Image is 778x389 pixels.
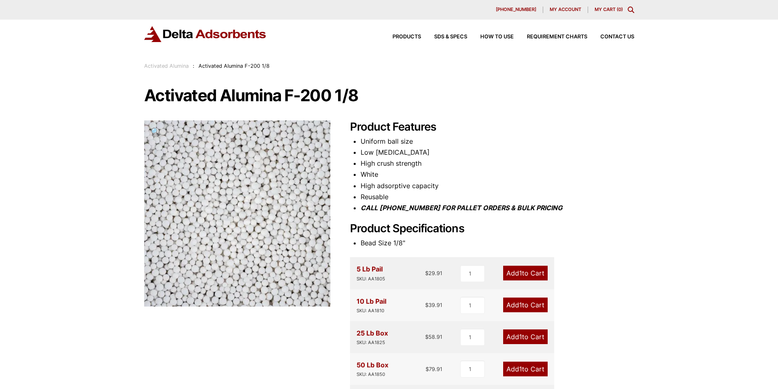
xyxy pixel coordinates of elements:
[379,34,421,40] a: Products
[350,120,634,134] h2: Product Features
[618,7,621,12] span: 0
[361,238,634,249] li: Bead Size 1/8"
[434,34,467,40] span: SDS & SPECS
[361,204,562,212] i: CALL [PHONE_NUMBER] FOR PALLET ORDERS & BULK PRICING
[489,7,543,13] a: [PHONE_NUMBER]
[514,34,587,40] a: Requirement Charts
[425,270,442,276] bdi: 29.91
[350,222,634,236] h2: Product Specifications
[467,34,514,40] a: How to Use
[425,333,428,340] span: $
[628,7,634,13] div: Toggle Modal Content
[600,34,634,40] span: Contact Us
[527,34,587,40] span: Requirement Charts
[595,7,623,12] a: My Cart (0)
[144,26,267,42] img: Delta Adsorbents
[519,365,522,373] span: 1
[357,360,388,378] div: 50 Lb Box
[503,362,548,376] a: Add1to Cart
[361,147,634,158] li: Low [MEDICAL_DATA]
[144,120,167,143] a: View full-screen image gallery
[503,329,548,344] a: Add1to Cart
[357,296,386,315] div: 10 Lb Pail
[496,7,536,12] span: [PHONE_NUMBER]
[425,302,428,308] span: $
[519,333,522,341] span: 1
[357,275,385,283] div: SKU: AA1805
[361,180,634,191] li: High adsorptive capacity
[361,191,634,202] li: Reusable
[144,120,330,307] img: Activated Alumina F-200 1/8
[480,34,514,40] span: How to Use
[357,307,386,315] div: SKU: AA1810
[543,7,588,13] a: My account
[519,301,522,309] span: 1
[425,333,442,340] bdi: 58.91
[361,158,634,169] li: High crush strength
[587,34,634,40] a: Contact Us
[426,366,442,372] bdi: 79.91
[519,269,522,277] span: 1
[151,127,160,136] span: 🔍
[421,34,467,40] a: SDS & SPECS
[392,34,421,40] span: Products
[425,270,428,276] span: $
[198,63,270,69] span: Activated Alumina F-200 1/8
[425,302,442,308] bdi: 39.91
[426,366,429,372] span: $
[357,328,388,347] div: 25 Lb Box
[357,371,388,378] div: SKU: AA1850
[144,63,189,69] a: Activated Alumina
[357,264,385,282] div: 5 Lb Pail
[550,7,581,12] span: My account
[361,169,634,180] li: White
[503,298,548,312] a: Add1to Cart
[357,339,388,347] div: SKU: AA1825
[361,136,634,147] li: Uniform ball size
[503,266,548,280] a: Add1to Cart
[144,209,330,217] a: Activated Alumina F-200 1/8
[193,63,194,69] span: :
[144,87,634,104] h1: Activated Alumina F-200 1/8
